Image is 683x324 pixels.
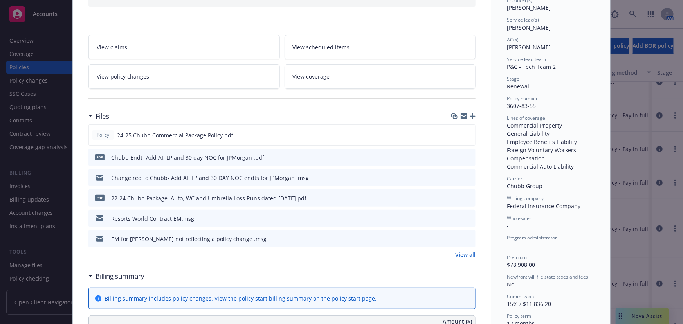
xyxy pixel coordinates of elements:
span: Wholesaler [507,215,532,221]
a: View coverage [285,64,476,89]
a: policy start page [332,295,375,302]
h3: Files [96,111,109,121]
div: Employee Benefits Liability [507,138,595,146]
a: View claims [88,35,280,59]
span: - [507,241,509,249]
button: preview file [465,235,472,243]
span: Program administrator [507,234,557,241]
div: Resorts World Contract EM.msg [111,214,194,223]
button: download file [453,174,459,182]
a: View all [455,250,476,259]
span: View scheduled items [293,43,350,51]
button: preview file [465,194,472,202]
div: Change req to Chubb- Add AI, LP and 30 DAY NOC endts for JPMorgan .msg [111,174,309,182]
a: View policy changes [88,64,280,89]
span: $78,908.00 [507,261,535,268]
span: Federal Insurance Company [507,202,580,210]
button: download file [453,153,459,162]
button: preview file [465,131,472,139]
span: Premium [507,254,527,261]
a: View scheduled items [285,35,476,59]
div: Commercial Auto Liability [507,162,595,171]
div: 22-24 Chubb Package, Auto, WC and Umbrella Loss Runs dated [DATE].pdf [111,194,306,202]
span: AC(s) [507,36,519,43]
span: [PERSON_NAME] [507,24,551,31]
span: Policy term [507,313,531,319]
div: EM for [PERSON_NAME] not reflecting a policy change .msg [111,235,267,243]
span: Renewal [507,83,529,90]
span: Commission [507,293,534,300]
button: preview file [465,214,472,223]
div: Foreign Voluntary Workers Compensation [507,146,595,162]
span: [PERSON_NAME] [507,43,551,51]
span: View coverage [293,72,330,81]
span: View policy changes [97,72,149,81]
div: General Liability [507,130,595,138]
h3: Billing summary [96,271,144,281]
div: Commercial Property [507,121,595,130]
span: 24-25 Chubb Commercial Package Policy.pdf [117,131,233,139]
span: Stage [507,76,519,82]
span: 3607-83-55 [507,102,536,110]
button: download file [453,214,459,223]
button: preview file [465,174,472,182]
button: download file [452,131,459,139]
div: Billing summary [88,271,144,281]
span: No [507,281,514,288]
div: Files [88,111,109,121]
span: View claims [97,43,127,51]
div: Billing summary includes policy changes. View the policy start billing summary on the . [105,294,377,302]
span: Service lead team [507,56,546,63]
span: - [507,222,509,229]
span: pdf [95,195,105,201]
span: Policy number [507,95,538,102]
span: Chubb Group [507,182,542,190]
span: Writing company [507,195,544,202]
span: Service lead(s) [507,16,539,23]
span: 15% / $11,836.20 [507,300,551,308]
span: Newfront will file state taxes and fees [507,274,588,280]
span: [PERSON_NAME] [507,4,551,11]
span: pdf [95,154,105,160]
span: P&C - Tech Team 2 [507,63,556,70]
button: download file [453,235,459,243]
div: Chubb Endt- Add AI, LP and 30 day NOC for JPMorgan .pdf [111,153,264,162]
span: Policy [95,131,111,139]
button: download file [453,194,459,202]
span: Lines of coverage [507,115,545,121]
span: Carrier [507,175,523,182]
button: preview file [465,153,472,162]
